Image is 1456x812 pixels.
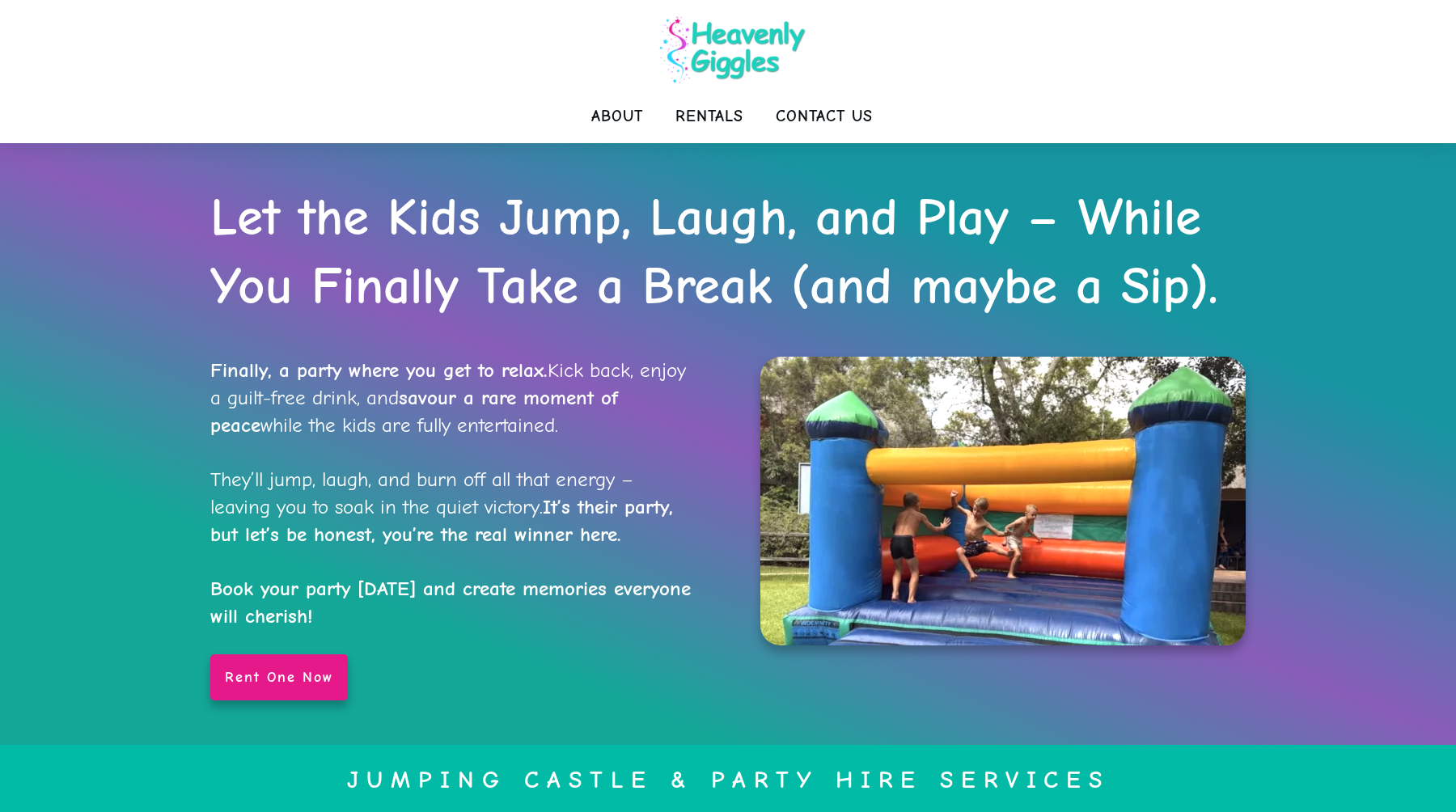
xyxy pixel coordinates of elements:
span: Rent One Now [225,669,333,687]
strong: Jumping Castle & Party Hire Services [347,766,1110,794]
a: Contact Us [776,100,873,133]
a: Rentals [675,100,743,133]
strong: Finally, a party where you get to relax. [210,358,548,382]
strong: Let the Kids Jump, Laugh, and Play – While You Finally Take a Break (and maybe a Sip). [210,188,1218,316]
strong: savour a rare moment of peace [210,386,618,437]
p: Kick back, enjoy a guilt-free drink, and while the kids are fully entertained. [210,357,696,438]
a: Rent One Now [210,654,348,701]
p: They’ll jump, laugh, and burn off all that energy – leaving you to soak in the quiet victory. [210,466,696,630]
strong: It’s their party, but let’s be honest, you’re the real winner here. [210,495,673,546]
strong: Book your party [DATE] and create memories everyone will cherish! [210,577,691,628]
a: About [591,100,643,133]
